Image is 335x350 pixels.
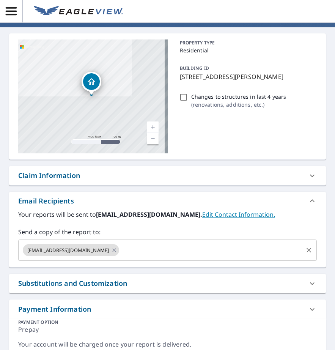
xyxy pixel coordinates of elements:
[9,274,326,293] div: Substitutions and Customization
[18,278,127,289] div: Substitutions and Customization
[82,72,101,95] div: Dropped pin, building 1, Residential property, 1744 Walker St Augusta, GA 30904
[18,304,91,314] div: Payment Information
[18,325,317,340] div: Prepay
[18,196,74,206] div: Email Recipients
[180,39,314,46] p: PROPERTY TYPE
[304,245,314,255] button: Clear
[9,192,326,210] div: Email Recipients
[180,65,209,71] p: BUILDING ID
[18,340,317,349] div: Your account will be charged once your report is delivered.
[23,247,113,254] span: [EMAIL_ADDRESS][DOMAIN_NAME]
[191,101,286,109] p: ( renovations, additions, etc. )
[9,300,326,319] div: Payment Information
[180,46,314,54] p: Residential
[34,6,123,17] img: EV Logo
[18,227,317,236] label: Send a copy of the report to:
[147,121,159,133] a: Current Level 17, Zoom In
[9,166,326,185] div: Claim Information
[29,1,128,22] a: EV Logo
[96,210,202,219] b: [EMAIL_ADDRESS][DOMAIN_NAME].
[147,133,159,144] a: Current Level 17, Zoom Out
[202,210,275,219] a: EditContactInfo
[18,210,317,219] label: Your reports will be sent to
[18,319,317,325] div: PAYMENT OPTION
[23,244,119,256] div: [EMAIL_ADDRESS][DOMAIN_NAME]
[180,72,314,81] p: [STREET_ADDRESS][PERSON_NAME]
[18,170,80,181] div: Claim Information
[191,93,286,101] p: Changes to structures in last 4 years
